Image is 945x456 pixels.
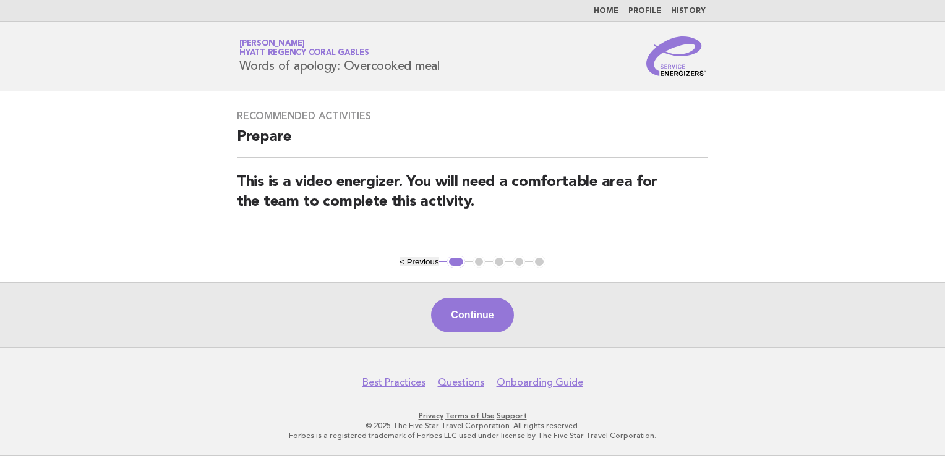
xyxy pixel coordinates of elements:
a: [PERSON_NAME]Hyatt Regency Coral Gables [239,40,369,57]
a: Profile [628,7,661,15]
a: Onboarding Guide [497,376,583,389]
a: History [671,7,706,15]
a: Support [497,412,527,420]
h2: Prepare [237,127,708,158]
a: Terms of Use [445,412,495,420]
h2: This is a video energizer. You will need a comfortable area for the team to complete this activity. [237,172,708,222]
button: 1 [447,256,465,268]
p: © 2025 The Five Star Travel Corporation. All rights reserved. [94,421,851,431]
button: Continue [431,298,513,332]
button: < Previous [400,257,438,266]
a: Privacy [419,412,443,420]
a: Questions [438,376,484,389]
a: Home [594,7,618,15]
span: Hyatt Regency Coral Gables [239,49,369,57]
a: Best Practices [362,376,425,389]
img: Service Energizers [646,36,706,76]
p: · · [94,411,851,421]
h1: Words of apology: Overcooked meal [239,40,440,72]
p: Forbes is a registered trademark of Forbes LLC used under license by The Five Star Travel Corpora... [94,431,851,441]
h3: Recommended activities [237,110,708,122]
